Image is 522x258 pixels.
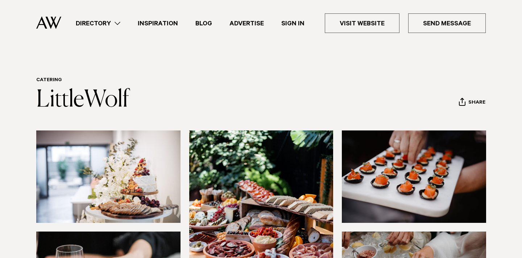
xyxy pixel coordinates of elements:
[187,18,221,28] a: Blog
[129,18,187,28] a: Inspiration
[221,18,273,28] a: Advertise
[36,16,61,29] img: Auckland Weddings Logo
[325,13,399,33] a: Visit Website
[67,18,129,28] a: Directory
[468,100,485,107] span: Share
[459,97,486,108] button: Share
[273,18,313,28] a: Sign In
[36,78,62,83] a: Catering
[36,88,129,112] a: LittleWolf
[408,13,486,33] a: Send Message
